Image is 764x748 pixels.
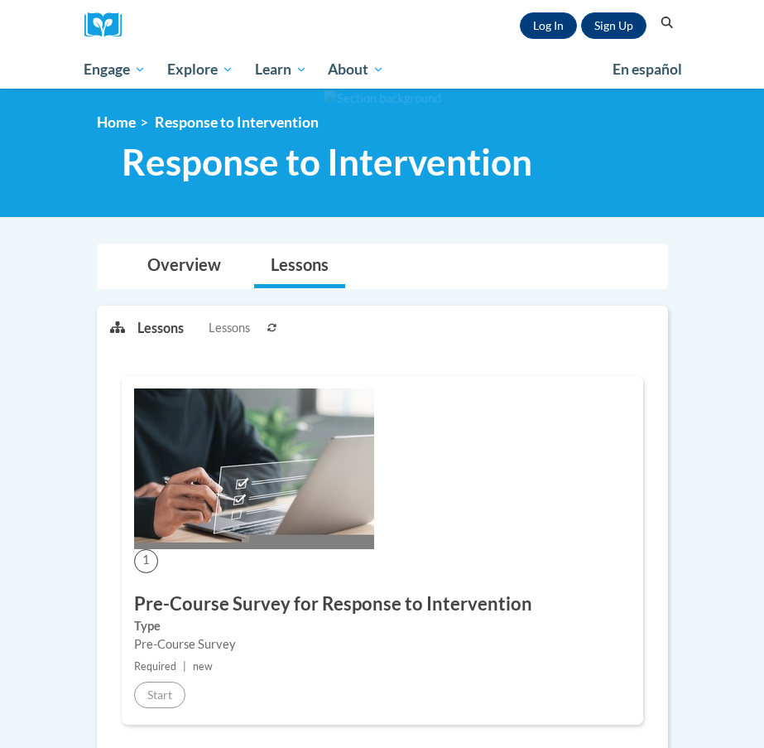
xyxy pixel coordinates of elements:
[156,51,244,89] a: Explore
[134,591,631,617] h3: Pre-Course Survey for Response to Intervention
[254,244,345,288] a: Lessons
[167,60,233,80] span: Explore
[134,635,631,654] div: Pre-Course Survey
[134,617,631,635] label: Type
[72,51,693,89] div: Main menu
[84,12,134,38] a: Cox Campus
[74,51,157,89] a: Engage
[131,244,238,288] a: Overview
[137,319,184,337] p: Lessons
[134,388,374,549] img: Course Image
[520,12,577,39] a: Log In
[134,549,158,573] span: 1
[84,60,146,80] span: Engage
[122,140,532,184] span: Response to Intervention
[317,51,395,89] a: About
[209,319,250,337] span: Lessons
[655,13,680,33] button: Search
[134,682,185,708] button: Start
[328,60,384,80] span: About
[244,51,318,89] a: Learn
[134,660,176,673] span: Required
[324,89,441,108] img: Section background
[155,113,319,131] span: Response to Intervention
[193,660,213,673] span: new
[84,12,134,38] img: Logo brand
[255,60,307,80] span: Learn
[602,52,693,87] a: En español
[581,12,646,39] a: Register
[183,660,186,673] span: |
[97,113,136,131] a: Home
[613,60,682,78] span: En español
